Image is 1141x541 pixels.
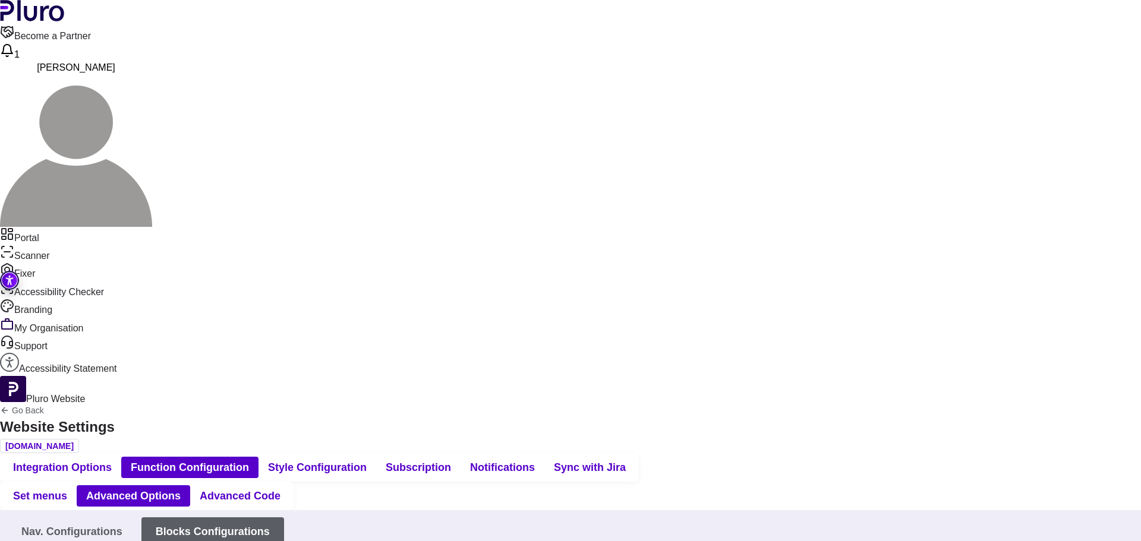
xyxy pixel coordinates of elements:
span: Advanced Options [86,489,181,503]
button: Function Configuration [121,457,259,478]
button: Style Configuration [259,457,376,478]
span: Set menus [13,489,67,503]
span: [PERSON_NAME] [37,62,115,72]
span: Nav. Configurations [21,524,122,539]
button: Notifications [461,457,544,478]
span: Blocks Configurations [156,524,270,539]
span: 1 [14,49,20,59]
button: Advanced Options [77,485,190,507]
button: Subscription [376,457,461,478]
span: Sync with Jira [554,460,626,474]
span: Notifications [470,460,535,474]
span: Style Configuration [268,460,367,474]
button: Set menus [4,485,77,507]
span: Integration Options [13,460,112,474]
span: Function Configuration [131,460,249,474]
button: Sync with Jira [544,457,635,478]
button: Integration Options [4,457,121,478]
span: Subscription [386,460,451,474]
span: Advanced Code [200,489,280,503]
button: Advanced Code [190,485,290,507]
